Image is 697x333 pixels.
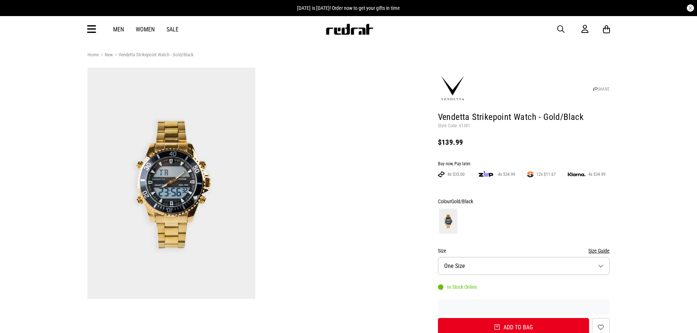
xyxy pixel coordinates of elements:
[593,87,610,92] a: SHARE
[438,138,610,147] div: $139.99
[325,24,374,35] img: Redrat logo
[438,284,477,290] div: In Stock Online
[451,198,473,204] span: Gold/Black
[479,171,493,178] img: zip
[527,171,533,177] img: SPLITPAY
[438,197,610,206] div: Colour
[438,171,445,177] img: AFTERPAY
[438,257,610,275] button: One Size
[438,74,467,103] img: Vendetta
[99,52,113,59] a: New
[568,173,585,177] img: KLARNA
[438,246,610,255] div: Size
[495,171,518,177] span: 4x $34.99
[438,111,610,123] h1: Vendetta Strikepoint Watch - Gold/Black
[87,52,99,57] a: Home
[166,26,179,33] a: Sale
[588,246,610,255] button: Size Guide
[113,52,194,59] a: Vendetta Strikepoint Watch - Gold/Black
[585,171,608,177] span: 4x $34.99
[533,171,559,177] span: 12x $11.67
[136,26,155,33] a: Women
[438,161,610,167] div: Buy now, Pay later.
[439,209,457,234] img: Gold/Black
[445,171,468,177] span: 4x $35.00
[444,262,465,269] span: One Size
[297,5,400,11] span: [DATE] is [DATE]! Order now to get your gifts in time
[87,68,255,299] img: Vendetta Strikepoint Watch - Gold/black in Multi
[438,123,610,129] p: Style Code: 61381
[113,26,124,33] a: Men
[438,303,610,311] iframe: Customer reviews powered by Trustpilot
